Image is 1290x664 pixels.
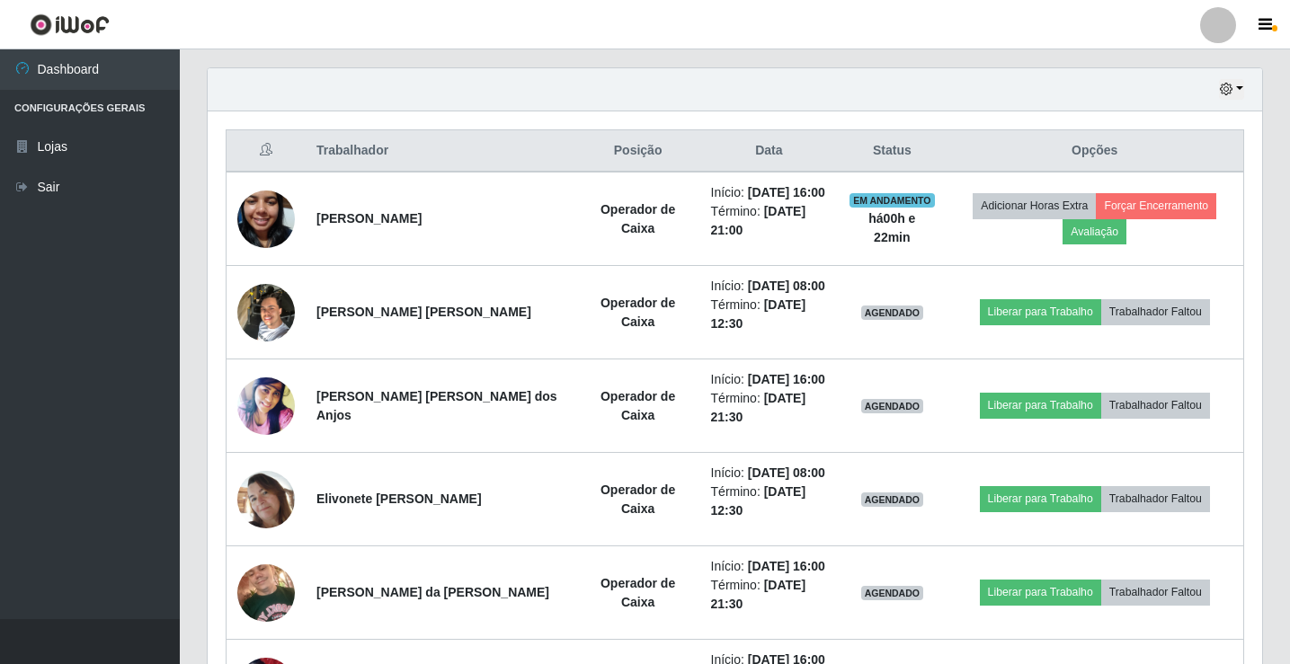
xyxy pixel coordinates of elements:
[711,464,828,483] li: Início:
[868,211,915,244] strong: há 00 h e 22 min
[30,13,110,36] img: CoreUI Logo
[711,183,828,202] li: Início:
[748,372,825,386] time: [DATE] 16:00
[861,399,924,413] span: AGENDADO
[601,483,675,516] strong: Operador de Caixa
[711,557,828,576] li: Início:
[316,585,549,599] strong: [PERSON_NAME] da [PERSON_NAME]
[973,193,1096,218] button: Adicionar Horas Extra
[861,305,924,320] span: AGENDADO
[601,202,675,235] strong: Operador de Caixa
[711,370,828,389] li: Início:
[237,471,295,528] img: 1744411784463.jpeg
[601,389,675,422] strong: Operador de Caixa
[316,491,482,506] strong: Elivonete [PERSON_NAME]
[748,185,825,199] time: [DATE] 16:00
[237,274,295,350] img: 1725217718320.jpeg
[711,483,828,520] li: Término:
[316,211,422,226] strong: [PERSON_NAME]
[1101,486,1210,511] button: Trabalhador Faltou
[748,465,825,480] time: [DATE] 08:00
[838,130,946,173] th: Status
[576,130,700,173] th: Posição
[980,299,1101,324] button: Liberar para Trabalho
[1101,393,1210,418] button: Trabalhador Faltou
[861,586,924,600] span: AGENDADO
[700,130,839,173] th: Data
[711,389,828,427] li: Término:
[237,554,295,631] img: 1728321968080.jpeg
[711,202,828,240] li: Término:
[316,389,557,422] strong: [PERSON_NAME] [PERSON_NAME] dos Anjos
[1101,299,1210,324] button: Trabalhador Faltou
[237,372,295,439] img: 1685320572909.jpeg
[711,277,828,296] li: Início:
[861,492,924,507] span: AGENDADO
[601,576,675,609] strong: Operador de Caixa
[711,296,828,333] li: Término:
[1063,219,1126,244] button: Avaliação
[980,393,1101,418] button: Liberar para Trabalho
[980,486,1101,511] button: Liberar para Trabalho
[850,193,935,208] span: EM ANDAMENTO
[237,168,295,270] img: 1735855062052.jpeg
[980,580,1101,605] button: Liberar para Trabalho
[306,130,576,173] th: Trabalhador
[748,559,825,573] time: [DATE] 16:00
[601,296,675,329] strong: Operador de Caixa
[711,576,828,614] li: Término:
[316,305,531,319] strong: [PERSON_NAME] [PERSON_NAME]
[946,130,1243,173] th: Opções
[1101,580,1210,605] button: Trabalhador Faltou
[748,279,825,293] time: [DATE] 08:00
[1096,193,1216,218] button: Forçar Encerramento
